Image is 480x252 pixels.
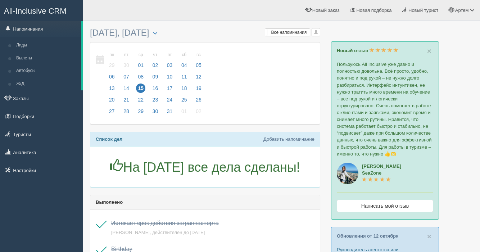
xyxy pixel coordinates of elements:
a: 29 [134,107,148,119]
span: 20 [107,95,117,104]
a: 17 [163,84,177,96]
span: 15 [136,84,145,93]
span: × [427,232,431,240]
span: 24 [165,95,175,104]
a: 30 [149,107,162,119]
a: 10 [163,73,177,84]
span: 31 [165,107,175,116]
a: 15 [134,84,148,96]
a: 06 [105,73,119,84]
a: 14 [119,84,133,96]
h1: На [DATE] все дела сделаны! [96,159,314,175]
span: 17 [165,84,175,93]
a: пт 03 [163,48,177,73]
small: ср [136,52,145,58]
small: чт [151,52,160,58]
span: Все напоминания [271,30,307,35]
a: [PERSON_NAME], действителен до [DATE] [111,230,205,235]
a: 08 [134,73,148,84]
b: Список дел [96,136,122,142]
span: 05 [194,60,203,70]
span: 01 [180,107,189,116]
a: Написать мой отзыв [337,200,433,212]
span: 27 [107,107,117,116]
span: 19 [194,84,203,93]
span: 10 [165,72,175,81]
a: 28 [119,107,133,119]
b: Выполнено [96,199,123,205]
span: 28 [122,107,131,116]
a: 18 [177,84,191,96]
span: Birthday [111,246,132,252]
span: 12 [194,72,203,81]
a: Истекает срок действия загранпаспорта [111,220,219,226]
a: ср 01 [134,48,148,73]
a: 23 [149,96,162,107]
a: 19 [192,84,204,96]
span: 29 [107,60,117,70]
span: 21 [122,95,131,104]
a: 16 [149,84,162,96]
small: вт [122,52,131,58]
span: 11 [180,72,189,81]
span: 02 [151,60,160,70]
small: вс [194,52,203,58]
a: Добавить напоминание [263,136,314,142]
span: 08 [136,72,145,81]
span: 07 [122,72,131,81]
span: 29 [136,107,145,116]
span: All-Inclusive CRM [4,6,67,15]
span: 30 [151,107,160,116]
a: 09 [149,73,162,84]
a: [PERSON_NAME]SeaZone [362,163,401,183]
span: 16 [151,84,160,93]
span: 18 [180,84,189,93]
span: 13 [107,84,117,93]
h3: [DATE], [DATE] [90,28,320,39]
a: 22 [134,96,148,107]
a: All-Inclusive CRM [0,0,82,20]
span: Артем [455,8,469,13]
span: × [427,47,431,55]
a: Вылеты [13,52,81,65]
span: 23 [151,95,160,104]
a: 11 [177,73,191,84]
small: пн [107,52,117,58]
a: чт 02 [149,48,162,73]
span: Новый турист [408,8,438,13]
button: Close [427,233,431,240]
a: Лиды [13,39,81,52]
a: 27 [105,107,119,119]
a: 25 [177,96,191,107]
a: 21 [119,96,133,107]
span: 25 [180,95,189,104]
a: вт 30 [119,48,133,73]
a: 20 [105,96,119,107]
a: 01 [177,107,191,119]
span: 03 [165,60,175,70]
a: пн 29 [105,48,119,73]
span: 14 [122,84,131,93]
a: 31 [163,107,177,119]
a: Автобусы [13,64,81,77]
a: 07 [119,73,133,84]
small: сб [180,52,189,58]
a: сб 04 [177,48,191,73]
span: 26 [194,95,203,104]
span: Новая подборка [356,8,391,13]
span: 01 [136,60,145,70]
a: 24 [163,96,177,107]
img: aicrm_6724.jpg [337,163,358,184]
a: Обновления от 12 октября [337,233,399,239]
p: Пользуюсь All Inclusive уже давно и полностью довольна. Всё просто, удобно, понятно и под рукой –... [337,61,433,157]
a: Новый отзыв [337,48,398,53]
a: Ж/Д [13,77,81,90]
a: вс 05 [192,48,204,73]
span: 09 [151,72,160,81]
a: 13 [105,84,119,96]
a: 26 [192,96,204,107]
span: 06 [107,72,117,81]
a: 12 [192,73,204,84]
